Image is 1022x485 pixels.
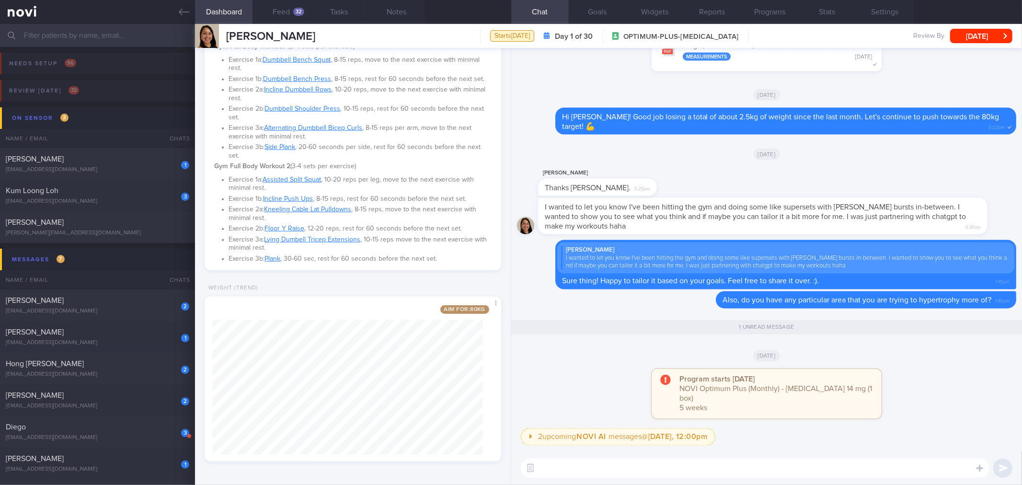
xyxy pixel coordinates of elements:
li: Exercise 1a: , 10-20 reps per leg, move to the next exercise with minimal rest. [229,173,491,193]
span: 33 [69,86,79,94]
span: 7 [57,255,65,263]
a: Lying Dumbell Tricep Extensions [264,236,360,243]
span: Kum Loong Loh [6,187,58,195]
strong: Day 1 of 30 [555,32,593,41]
div: Messages [10,253,67,266]
span: 1:45pm [995,277,1010,286]
span: 96 [65,59,76,67]
span: [PERSON_NAME] [226,31,315,42]
span: [DATE] [753,350,781,362]
div: [EMAIL_ADDRESS][DOMAIN_NAME] [6,339,189,346]
span: Aim for: 80 kg [440,305,489,314]
span: Thanks [PERSON_NAME]. [545,184,631,192]
span: 3 [60,114,69,122]
div: Chats [157,129,195,148]
li: Exercise 3b: , 30-60 sec, rest for 60 seconds before the next set. [229,253,491,264]
div: 1 [181,461,189,469]
strong: Gym Full Body Workout 2 [214,163,290,170]
li: Exercise 2a: , 8-15 reps, move to the next exercise with minimal rest. [229,203,491,222]
div: [EMAIL_ADDRESS][DOMAIN_NAME] [6,371,189,378]
div: Weight, Blood Pressure, and Waist Circumference 4 [683,42,872,61]
li: Exercise 2b: , 10-15 reps, rest for 60 seconds before the next set. [229,103,491,122]
button: Weight, Blood Pressure, and Waist Circumference 4 Measurements [DATE] [656,36,877,66]
li: Exercise 3a: , 10-15 reps move to the next exercise with minimal rest. [229,233,491,253]
span: [DATE] [753,89,781,101]
li: Exercise 3a: , 8-15 reps per arm, move to the next exercise with minimal rest. [229,122,491,141]
div: 1 [181,161,189,169]
span: 6:30am [965,221,981,231]
span: 5 weeks [679,404,707,412]
div: [EMAIL_ADDRESS][DOMAIN_NAME] [6,403,189,410]
div: Measurements [683,53,731,61]
li: Exercise 1a: , 8-15 reps, move to the next exercise with minimal rest. [229,54,491,73]
div: On sensor [10,112,71,125]
div: [EMAIL_ADDRESS][DOMAIN_NAME] [6,434,189,441]
a: Assisted Split Squat [263,176,321,183]
div: Starts [DATE] [490,30,534,42]
div: 2 [181,302,189,311]
div: 2 [181,366,189,374]
a: Incline Push Ups [263,196,313,202]
div: Chats [157,270,195,289]
span: 6:29am [634,183,650,192]
span: 1:46pm [995,296,1010,305]
li: Exercise 1b: , 8-15 reps, rest for 60 seconds before the next set. [229,73,491,84]
div: Review [DATE] [7,84,81,97]
a: Dumbbell Bench Press [263,76,331,82]
button: 2upcomingNOVI AI messages@[DATE], 12:00pm [521,428,716,446]
span: Review By [913,32,944,41]
span: (3-4 sets per exercise) [214,163,356,170]
strong: [DATE], 12:00pm [648,433,708,441]
button: [DATE] [950,29,1012,43]
div: 2 [181,397,189,405]
span: [PERSON_NAME] [6,297,64,304]
span: Hi [PERSON_NAME]! Good job losing a total of about 2.5kg of weight since the last month. Let's co... [562,113,999,130]
span: Hong [PERSON_NAME] [6,360,84,368]
span: [DATE] [753,149,781,160]
div: [DATE] [855,54,872,61]
a: Kneeling Cable Lat Pulldowns [264,206,351,213]
strong: NOVI AI [576,433,606,441]
div: Weight (Trend) [205,285,258,292]
span: OPTIMUM-PLUS-[MEDICAL_DATA] [623,32,738,42]
div: I wanted to let you know I've been hitting the gym and doing some like supersets with [PERSON_NAM... [561,254,1011,270]
li: Exercise 2b: , 12-20 reps, rest for 60 seconds before the next set. [229,222,491,233]
span: [PERSON_NAME] [6,155,64,163]
span: NOVI Optimum Plus (Monthly) - [MEDICAL_DATA] 14 mg (1 box) [679,385,872,403]
div: [PERSON_NAME] [538,167,686,179]
div: [PERSON_NAME][EMAIL_ADDRESS][DOMAIN_NAME] [6,230,189,237]
div: [PERSON_NAME] [561,246,1011,254]
div: [EMAIL_ADDRESS][DOMAIN_NAME] [6,166,189,173]
span: I wanted to let you know I've been hitting the gym and doing some like supersets with [PERSON_NAM... [545,203,966,230]
div: 1 [181,334,189,342]
div: [EMAIL_ADDRESS][DOMAIN_NAME] [6,198,189,205]
span: 5:22pm [988,122,1005,131]
span: [PERSON_NAME] [6,219,64,226]
a: Dumbbell Shoulder Press [264,105,340,112]
li: Exercise 2a: , 10-20 reps, move to the next exercise with minimal rest. [229,83,491,103]
a: Incline Dumbbell Rows [264,86,332,93]
a: Plank [264,255,280,262]
div: [EMAIL_ADDRESS][DOMAIN_NAME] [6,308,189,315]
li: Exercise 1b: , 8-15 reps, rest for 60 seconds before the next set. [229,193,491,204]
div: 32 [293,8,304,16]
span: Diego [6,423,26,431]
div: [EMAIL_ADDRESS][DOMAIN_NAME] [6,466,189,473]
a: Floor Y Raise [264,225,304,232]
a: Side Plank [264,144,295,150]
a: Dumbbell Bench Squat [263,57,331,63]
strong: Program starts [DATE] [679,376,755,383]
span: Sure thing! Happy to tailor it based on your goals. Feel free to share it over. :). [562,277,819,285]
div: 3 [181,193,189,201]
span: [PERSON_NAME] [6,392,64,399]
span: [PERSON_NAME] [6,455,64,462]
span: Also, do you have any particular area that you are trying to hypertrophy more of? [723,297,991,304]
li: Exercise 3b: , 20-60 seconds per side, rest for 60 seconds before the next set. [229,141,491,160]
a: Alternating Dumbbell Bicep Curls [264,125,362,131]
div: 3 [181,429,189,437]
div: Needs setup [7,57,79,70]
span: [PERSON_NAME] [6,328,64,336]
